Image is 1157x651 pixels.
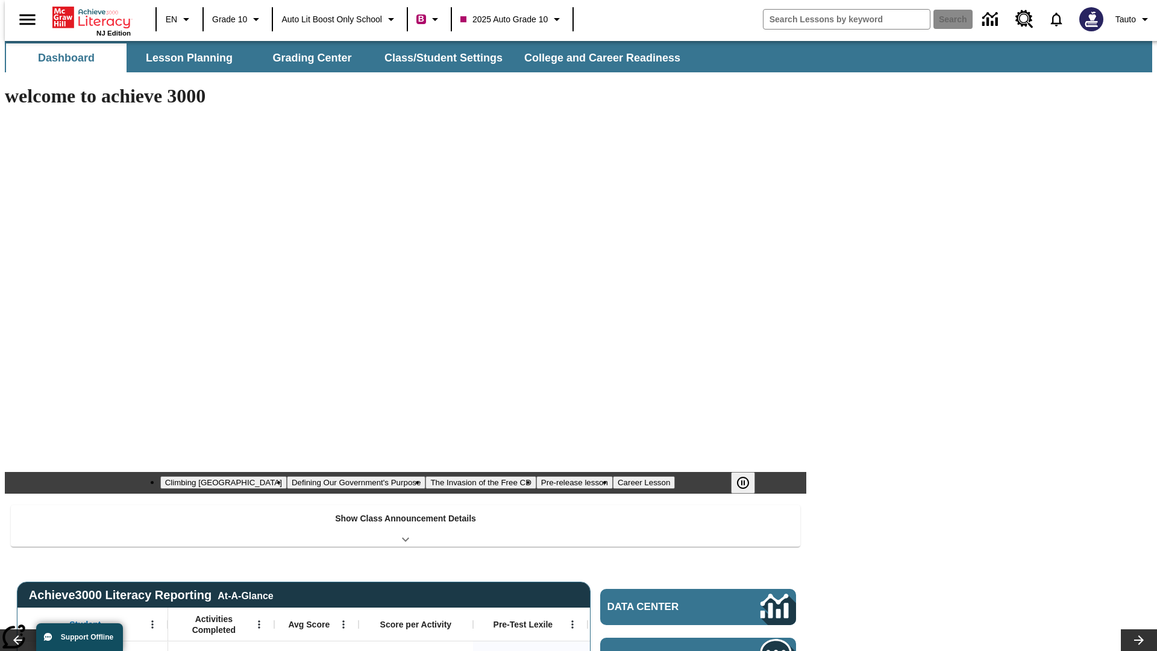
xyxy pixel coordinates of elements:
[52,5,131,30] a: Home
[69,619,101,630] span: Student
[380,619,452,630] span: Score per Activity
[212,13,247,26] span: Grade 10
[11,505,800,547] div: Show Class Announcement Details
[250,615,268,634] button: Open Menu
[143,615,161,634] button: Open Menu
[6,43,127,72] button: Dashboard
[160,8,199,30] button: Language: EN, Select a language
[252,43,372,72] button: Grading Center
[460,13,548,26] span: 2025 Auto Grade 10
[334,615,353,634] button: Open Menu
[563,615,582,634] button: Open Menu
[218,588,273,602] div: At-A-Glance
[5,85,806,107] h1: welcome to achieve 3000
[731,472,767,494] div: Pause
[5,41,1152,72] div: SubNavbar
[288,619,330,630] span: Avg Score
[600,589,796,625] a: Data Center
[1121,629,1157,651] button: Lesson carousel, Next
[975,3,1008,36] a: Data Center
[456,8,569,30] button: Class: 2025 Auto Grade 10, Select your class
[613,476,675,489] button: Slide 5 Career Lesson
[1008,3,1041,36] a: Resource Center, Will open in new tab
[515,43,690,72] button: College and Career Readiness
[607,601,720,613] span: Data Center
[763,10,930,29] input: search field
[1115,13,1136,26] span: Tauto
[1041,4,1072,35] a: Notifications
[10,2,45,37] button: Open side menu
[281,13,382,26] span: Auto Lit Boost only School
[160,476,287,489] button: Slide 1 Climbing Mount Tai
[412,8,447,30] button: Boost Class color is violet red. Change class color
[1079,7,1103,31] img: Avatar
[277,8,403,30] button: School: Auto Lit Boost only School, Select your school
[5,43,691,72] div: SubNavbar
[29,588,274,602] span: Achieve3000 Literacy Reporting
[287,476,425,489] button: Slide 2 Defining Our Government's Purpose
[1072,4,1111,35] button: Select a new avatar
[731,472,755,494] button: Pause
[335,512,476,525] p: Show Class Announcement Details
[61,633,113,641] span: Support Offline
[425,476,536,489] button: Slide 3 The Invasion of the Free CD
[418,11,424,27] span: B
[536,476,613,489] button: Slide 4 Pre-release lesson
[174,614,254,635] span: Activities Completed
[36,623,123,651] button: Support Offline
[1111,8,1157,30] button: Profile/Settings
[96,30,131,37] span: NJ Edition
[207,8,268,30] button: Grade: Grade 10, Select a grade
[129,43,249,72] button: Lesson Planning
[166,13,177,26] span: EN
[52,4,131,37] div: Home
[494,619,553,630] span: Pre-Test Lexile
[375,43,512,72] button: Class/Student Settings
